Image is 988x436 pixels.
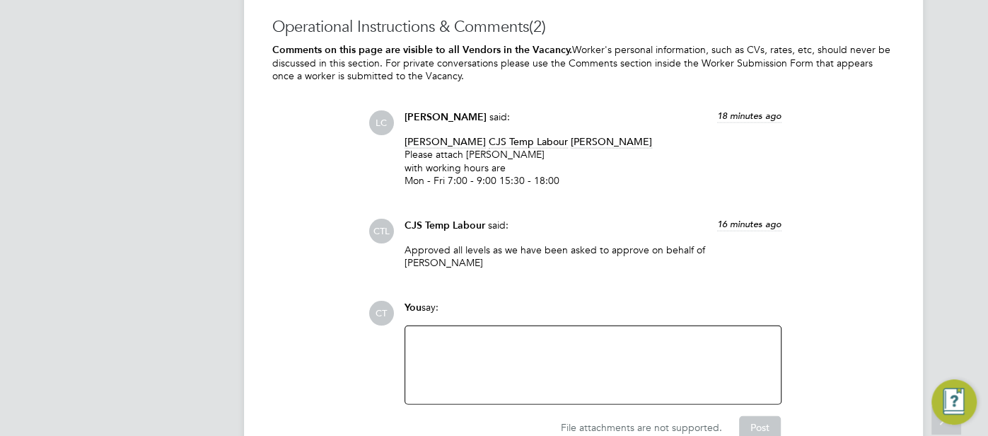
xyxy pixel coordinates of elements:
[272,17,895,38] h3: Operational Instructions & Comments
[489,110,510,123] span: said:
[717,110,781,122] span: 18 minutes ago
[272,43,895,83] p: Worker's personal information, such as CVs, rates, etc, should never be discussed in this section...
[488,219,508,231] span: said:
[405,301,781,326] div: say:
[405,135,781,187] p: Please attach [PERSON_NAME] with working hours are Mon - Fri 7:00 - 9:00 15:30 - 18:00
[405,135,486,149] span: [PERSON_NAME]
[405,111,487,123] span: [PERSON_NAME]
[571,135,652,149] span: [PERSON_NAME]
[561,421,722,434] span: File attachments are not supported.
[405,302,422,314] span: You
[717,218,781,230] span: 16 minutes ago
[369,301,394,326] span: CT
[931,379,977,425] button: Engage Resource Center
[529,17,546,36] span: (2)
[489,135,568,149] span: CJS Temp Labour
[272,44,572,56] b: Comments on this page are visible to all Vendors in the Vacancy.
[369,110,394,135] span: LC
[405,243,781,269] p: Approved all levels as we have been asked to approve on behalf of [PERSON_NAME]
[405,219,485,231] span: CJS Temp Labour
[369,219,394,243] span: CTL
